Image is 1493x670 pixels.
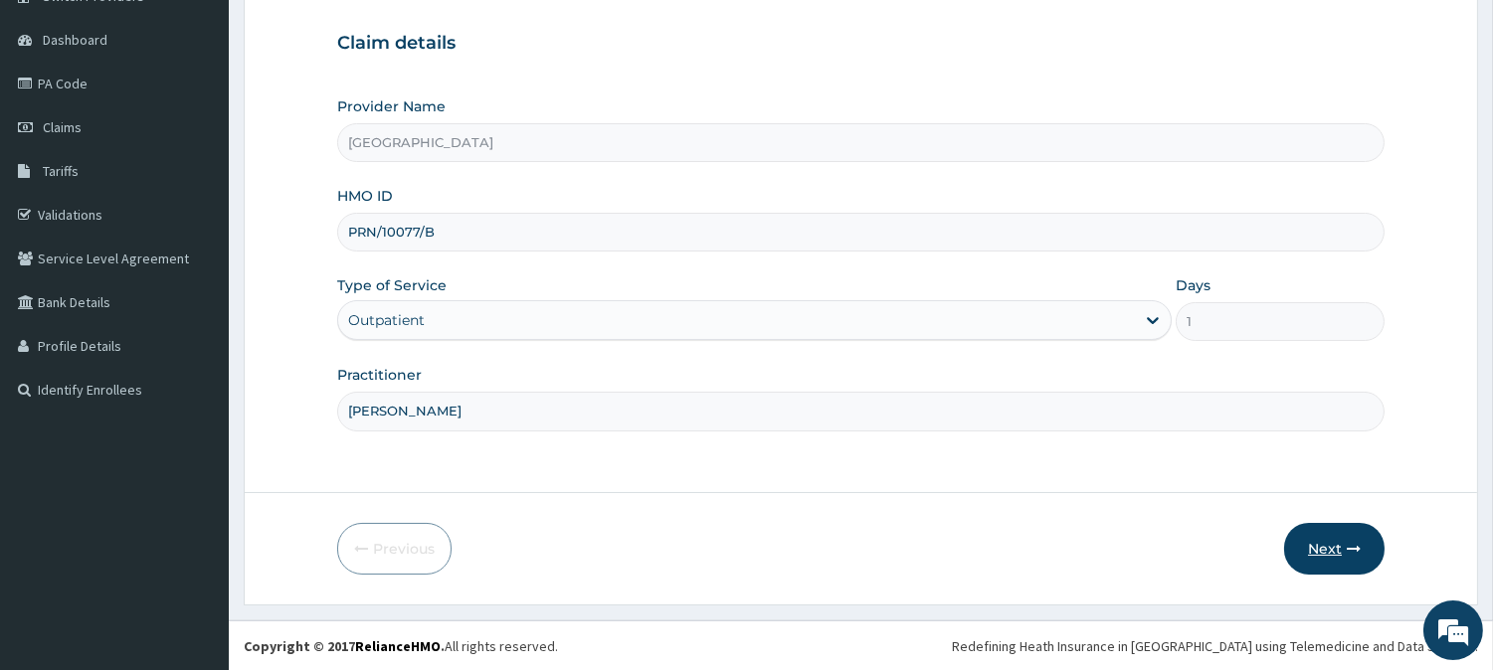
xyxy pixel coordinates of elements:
[103,111,334,137] div: Chat with us now
[355,637,441,655] a: RelianceHMO
[115,206,275,407] span: We're online!
[1284,523,1385,575] button: Next
[337,213,1385,251] input: Enter HMO ID
[337,186,393,206] label: HMO ID
[1176,275,1211,295] label: Days
[337,365,422,385] label: Practitioner
[337,523,452,575] button: Previous
[337,96,446,116] label: Provider Name
[348,310,425,330] div: Outpatient
[43,162,79,180] span: Tariffs
[10,453,379,523] textarea: Type your message and hit 'Enter'
[43,118,82,136] span: Claims
[43,31,107,49] span: Dashboard
[37,99,81,149] img: d_794563401_company_1708531726252_794563401
[337,33,1385,55] h3: Claim details
[337,275,447,295] label: Type of Service
[337,392,1385,430] input: Enter Name
[244,637,445,655] strong: Copyright © 2017 .
[326,10,374,58] div: Minimize live chat window
[952,636,1478,656] div: Redefining Heath Insurance in [GEOGRAPHIC_DATA] using Telemedicine and Data Science!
